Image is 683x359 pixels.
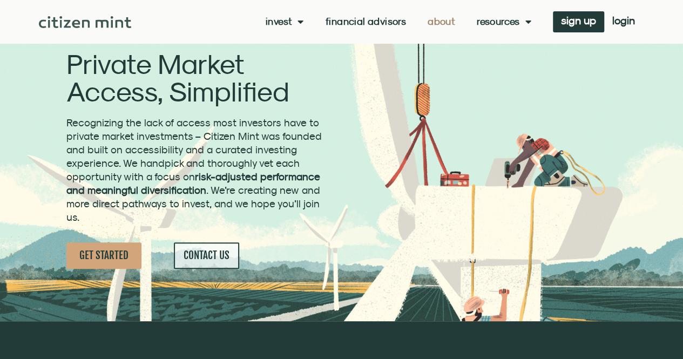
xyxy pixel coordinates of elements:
[553,11,604,32] a: sign up
[604,11,643,32] a: login
[174,242,239,269] a: CONTACT US
[66,50,325,105] h2: Private Market Access, Simplified
[326,16,406,27] a: Financial Advisors
[612,17,635,24] span: login
[66,117,322,223] span: Recognizing the lack of access most investors have to private market investments – Citizen Mint w...
[79,249,129,262] span: GET STARTED
[561,17,596,24] span: sign up
[428,16,455,27] a: About
[66,242,141,269] a: GET STARTED
[66,171,320,196] strong: risk-adjusted performance and meaningful diversification
[39,16,131,28] img: Citizen Mint
[266,16,531,27] nav: Menu
[184,249,229,262] span: CONTACT US
[477,16,531,27] a: Resources
[266,16,304,27] a: Invest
